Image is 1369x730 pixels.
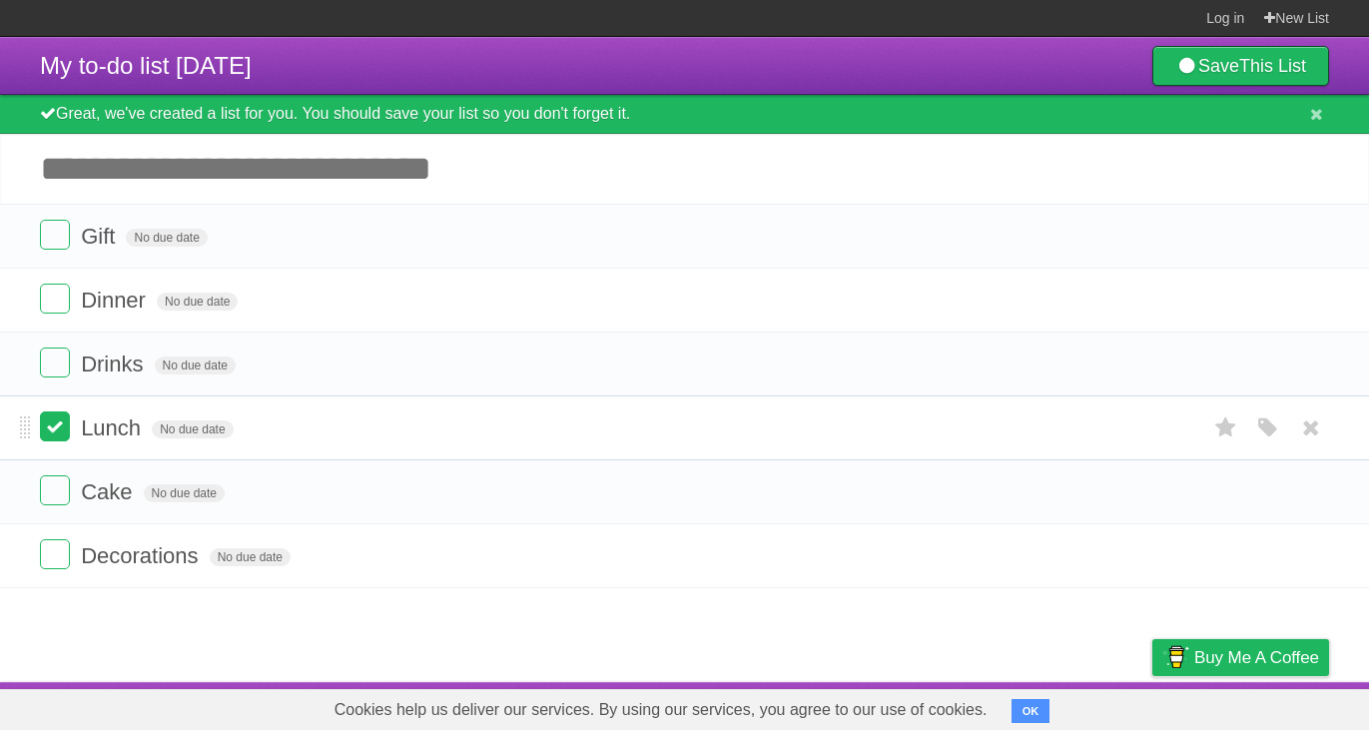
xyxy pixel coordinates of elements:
a: SaveThis List [1152,46,1329,86]
span: No due date [157,293,238,311]
a: Developers [953,687,1033,725]
label: Done [40,220,70,250]
span: Cookies help us deliver our services. By using our services, you agree to our use of cookies. [315,690,1008,730]
label: Done [40,539,70,569]
label: Done [40,348,70,377]
a: Suggest a feature [1203,687,1329,725]
span: My to-do list [DATE] [40,52,252,79]
a: Privacy [1126,687,1178,725]
label: Done [40,284,70,314]
a: Terms [1058,687,1102,725]
label: Star task [1207,411,1245,444]
span: Drinks [81,352,148,376]
span: Gift [81,224,120,249]
span: No due date [152,420,233,438]
span: Decorations [81,543,203,568]
span: Cake [81,479,137,504]
span: No due date [126,229,207,247]
span: Buy me a coffee [1194,640,1319,675]
img: Buy me a coffee [1162,640,1189,674]
span: Dinner [81,288,151,313]
span: No due date [155,357,236,374]
span: Lunch [81,415,146,440]
button: OK [1012,699,1050,723]
label: Done [40,411,70,441]
span: No due date [210,548,291,566]
a: Buy me a coffee [1152,639,1329,676]
a: About [887,687,929,725]
label: Done [40,475,70,505]
b: This List [1239,56,1306,76]
span: No due date [144,484,225,502]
